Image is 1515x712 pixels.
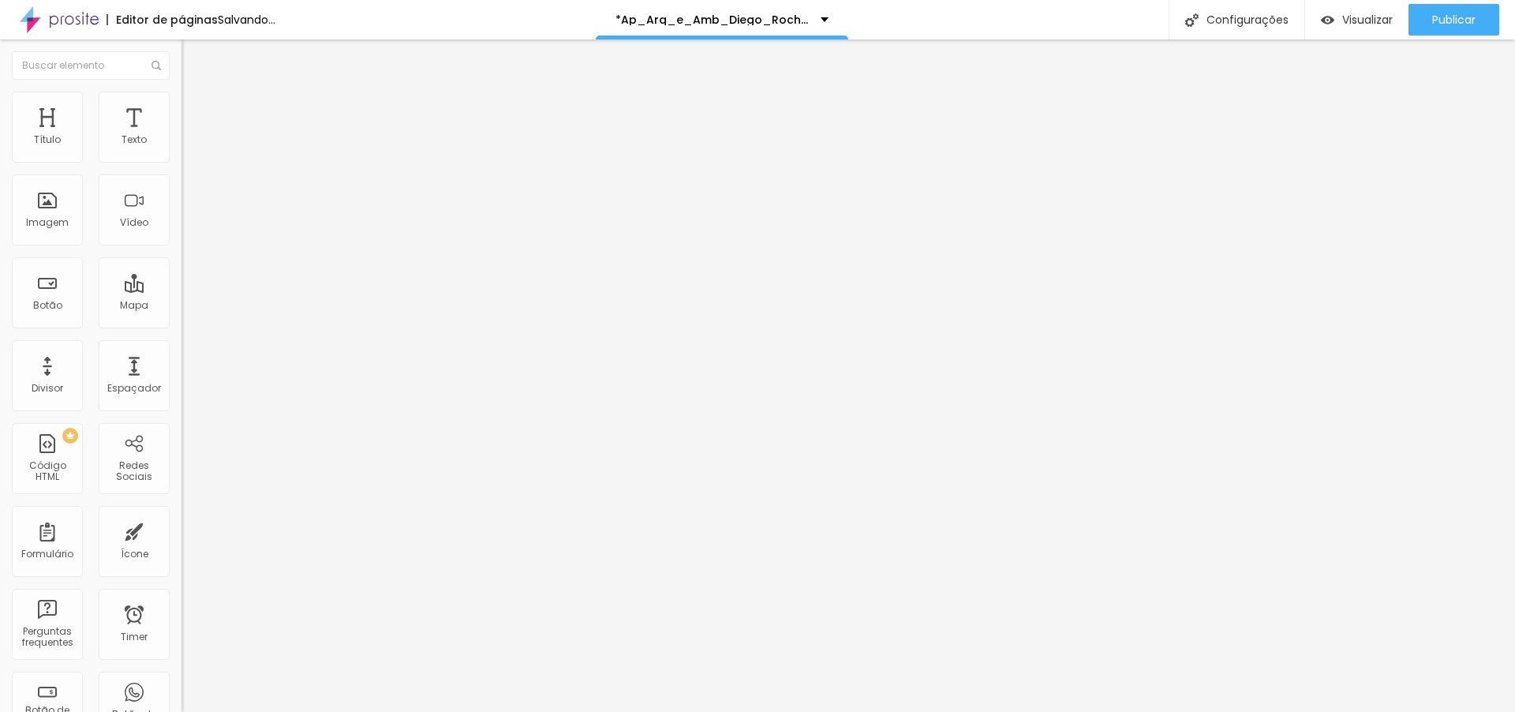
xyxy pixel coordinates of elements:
[21,549,73,560] div: Formulário
[12,51,170,80] input: Buscar elemento
[33,300,62,311] div: Botão
[16,626,78,649] div: Perguntas frequentes
[121,549,148,560] div: Ícone
[1321,13,1334,27] img: view-1.svg
[34,134,61,145] div: Título
[120,300,148,311] div: Mapa
[122,134,147,145] div: Texto
[32,383,63,394] div: Divisor
[26,217,69,228] div: Imagem
[107,383,161,394] div: Espaçador
[16,460,78,483] div: Código HTML
[1305,4,1408,36] button: Visualizar
[121,631,148,643] div: Timer
[151,61,161,70] img: Icone
[218,14,275,25] div: Salvando...
[103,460,165,483] div: Redes Sociais
[181,39,1515,712] iframe: Editor
[1342,13,1393,26] span: Visualizar
[120,217,148,228] div: Vídeo
[1432,13,1476,26] span: Publicar
[107,14,218,25] div: Editor de páginas
[615,14,809,25] p: *Ap_Arq_e_Amb_Diego_Rocha_BH
[1185,13,1199,27] img: Icone
[1408,4,1499,36] button: Publicar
